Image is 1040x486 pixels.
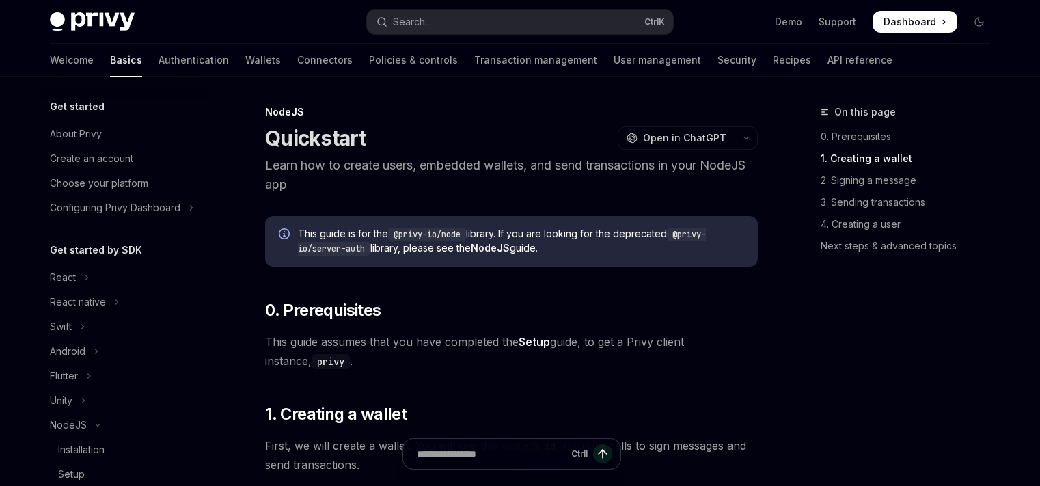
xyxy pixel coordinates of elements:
[968,11,990,33] button: Toggle dark mode
[298,227,744,256] span: This guide is for the library. If you are looking for the deprecated library, please see the guide.
[50,150,133,167] div: Create an account
[50,200,180,216] div: Configuring Privy Dashboard
[279,228,292,242] svg: Info
[821,213,1001,235] a: 4. Creating a user
[471,242,510,254] a: NodeJS
[369,44,458,77] a: Policies & controls
[834,104,896,120] span: On this page
[393,14,431,30] div: Search...
[417,439,566,469] input: Ask a question...
[717,44,756,77] a: Security
[50,319,72,335] div: Swift
[50,417,87,433] div: NodeJS
[265,299,381,321] span: 0. Prerequisites
[50,294,106,310] div: React native
[265,403,407,425] span: 1. Creating a wallet
[50,269,76,286] div: React
[50,44,94,77] a: Welcome
[819,15,856,29] a: Support
[827,44,892,77] a: API reference
[39,122,214,146] a: About Privy
[39,290,214,314] button: Toggle React native section
[50,12,135,31] img: dark logo
[821,126,1001,148] a: 0. Prerequisites
[643,131,726,145] span: Open in ChatGPT
[614,44,701,77] a: User management
[298,228,706,256] code: @privy-io/server-auth
[39,437,214,462] a: Installation
[39,364,214,388] button: Toggle Flutter section
[50,98,105,115] h5: Get started
[873,11,957,33] a: Dashboard
[50,368,78,384] div: Flutter
[50,392,72,409] div: Unity
[50,343,85,360] div: Android
[388,228,466,241] code: @privy-io/node
[312,354,350,369] code: privy
[821,191,1001,213] a: 3. Sending transactions
[159,44,229,77] a: Authentication
[39,195,214,220] button: Toggle Configuring Privy Dashboard section
[821,235,1001,257] a: Next steps & advanced topics
[265,126,366,150] h1: Quickstart
[265,156,758,194] p: Learn how to create users, embedded wallets, and send transactions in your NodeJS app
[50,126,102,142] div: About Privy
[50,242,142,258] h5: Get started by SDK
[58,442,105,458] div: Installation
[50,175,148,191] div: Choose your platform
[593,444,612,463] button: Send message
[367,10,673,34] button: Open search
[39,388,214,413] button: Toggle Unity section
[821,170,1001,191] a: 2. Signing a message
[58,466,85,483] div: Setup
[884,15,936,29] span: Dashboard
[618,126,735,150] button: Open in ChatGPT
[245,44,281,77] a: Wallets
[297,44,353,77] a: Connectors
[644,16,665,27] span: Ctrl K
[265,105,758,119] div: NodeJS
[39,171,214,195] a: Choose your platform
[265,332,758,370] span: This guide assumes that you have completed the guide, to get a Privy client instance, .
[39,146,214,171] a: Create an account
[775,15,802,29] a: Demo
[39,413,214,437] button: Toggle NodeJS section
[773,44,811,77] a: Recipes
[39,339,214,364] button: Toggle Android section
[39,314,214,339] button: Toggle Swift section
[519,335,550,349] a: Setup
[821,148,1001,170] a: 1. Creating a wallet
[39,265,214,290] button: Toggle React section
[474,44,597,77] a: Transaction management
[110,44,142,77] a: Basics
